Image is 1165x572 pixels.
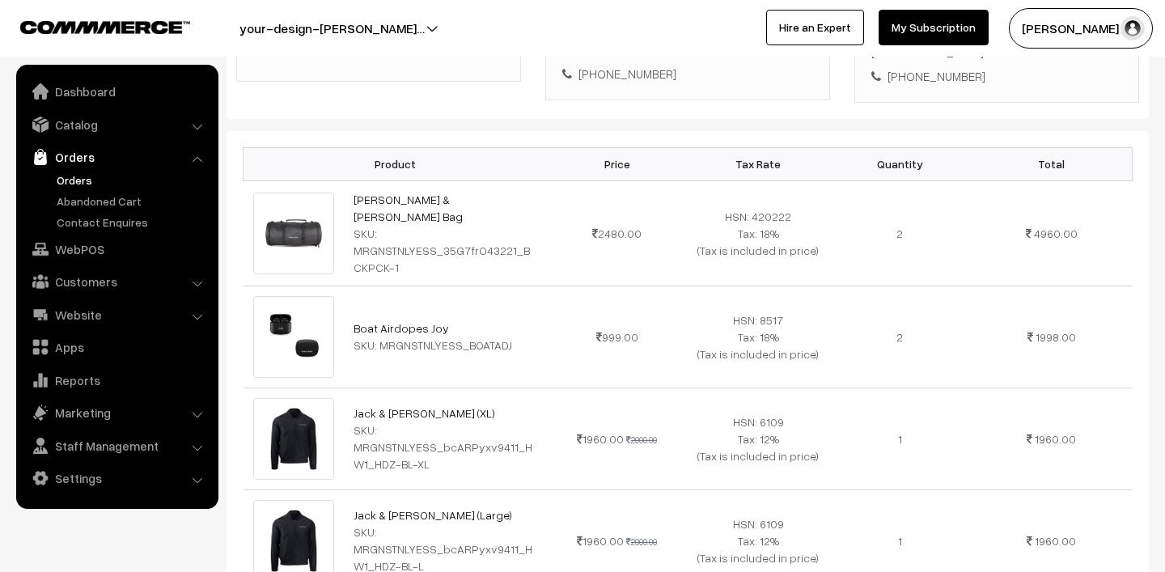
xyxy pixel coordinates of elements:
[697,415,819,463] span: HSN: 6109 Tax: 12% (Tax is included in price)
[53,193,213,210] a: Abandoned Cart
[20,77,213,106] a: Dashboard
[20,235,213,264] a: WebPOS
[896,330,903,344] span: 2
[546,147,688,180] th: Price
[697,210,819,257] span: HSN: 420222 Tax: 18% (Tax is included in price)
[898,432,902,446] span: 1
[1121,16,1145,40] img: user
[354,337,536,354] div: SKU: MRGNSTNLYESS_BOATADJ
[697,517,819,565] span: HSN: 6109 Tax: 12% (Tax is included in price)
[577,432,624,446] span: 1960.00
[1034,227,1078,240] span: 4960.00
[766,10,864,45] a: Hire an Expert
[354,508,512,522] a: Jack & [PERSON_NAME] (Large)
[253,193,335,274] img: 17476602232286Morgan_Stanley_Oscar_Duffle_Bag_Preview-1.jpg
[592,227,642,240] span: 2480.00
[354,193,463,223] a: [PERSON_NAME] & [PERSON_NAME] Bag
[871,67,1122,86] div: [PHONE_NUMBER]
[596,330,638,344] span: 999.00
[971,147,1133,180] th: Total
[244,147,547,180] th: Product
[253,296,335,378] img: 17475766658382Morgan_Stanley_Boat_Airdopes_Joy_Preview.jpg
[183,8,481,49] button: your-design-[PERSON_NAME]…
[53,214,213,231] a: Contact Enquires
[354,406,495,420] a: Jack & [PERSON_NAME] (XL)
[53,172,213,189] a: Orders
[20,366,213,395] a: Reports
[20,16,162,36] a: COMMMERCE
[20,333,213,362] a: Apps
[829,147,971,180] th: Quantity
[20,142,213,172] a: Orders
[1036,330,1076,344] span: 1998.00
[1035,534,1076,548] span: 1960.00
[577,534,624,548] span: 1960.00
[20,267,213,296] a: Customers
[354,422,536,472] div: SKU: MRGNSTNLYESS_bcARPyxv9411_HW1_HDZ-BL-XL
[1009,8,1153,49] button: [PERSON_NAME] N.P
[20,431,213,460] a: Staff Management
[562,65,813,83] div: [PHONE_NUMBER]
[1035,432,1076,446] span: 1960.00
[626,536,657,547] strike: 2000.00
[20,110,213,139] a: Catalog
[697,313,819,361] span: HSN: 8517 Tax: 18% (Tax is included in price)
[688,147,829,180] th: Tax Rate
[896,227,903,240] span: 2
[253,398,335,480] img: 17176839151803Jack-Jones-Vilmar-windcheater.png
[20,300,213,329] a: Website
[20,464,213,493] a: Settings
[20,398,213,427] a: Marketing
[879,10,989,45] a: My Subscription
[20,21,190,33] img: COMMMERCE
[354,225,536,276] div: SKU: MRGNSTNLYESS_35G7frO43221_BCKPCK-1
[898,534,902,548] span: 1
[626,434,657,445] strike: 2000.00
[354,321,449,335] a: Boat Airdopes Joy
